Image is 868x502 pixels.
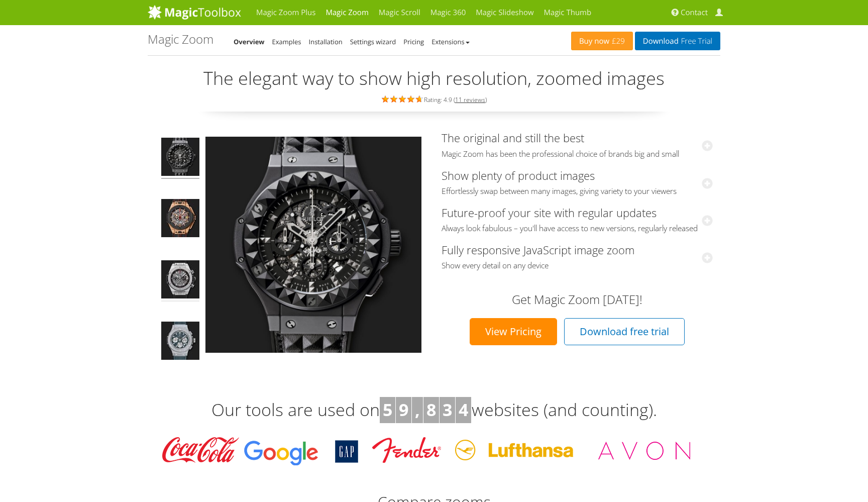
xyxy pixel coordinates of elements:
h1: Magic Zoom [148,33,213,46]
b: 4 [459,398,468,421]
a: Extensions [431,37,469,46]
a: Overview [234,37,265,46]
span: Effortlessly swap between many images, giving variety to your viewers [442,186,713,196]
img: MagicToolbox.com - Image tools for your website [148,5,241,20]
a: Buy now£29 [571,32,633,50]
span: Always look fabulous – you'll have access to new versions, regularly released [442,224,713,234]
img: Big Bang Depeche Mode - Magic Zoom Demo [161,138,199,179]
img: Magic Toolbox Customers [155,433,713,468]
span: Show every detail on any device [442,261,713,271]
span: Magic Zoom has been the professional choice of brands big and small [442,149,713,159]
img: Big Bang Unico Titanium - Magic Zoom Demo [161,260,199,302]
a: Big Bang Unico Titanium [160,259,200,303]
a: Show plenty of product imagesEffortlessly swap between many images, giving variety to your viewers [442,168,713,196]
img: Big Bang Jeans - Magic Zoom Demo [161,322,199,363]
a: DownloadFree Trial [635,32,720,50]
a: 11 reviews [455,95,485,104]
b: 3 [443,398,452,421]
a: Settings wizard [350,37,396,46]
h3: Our tools are used on websites (and counting). [148,397,720,423]
a: Fully responsive JavaScript image zoomShow every detail on any device [442,242,713,271]
a: Big Bang Jeans [160,321,200,364]
span: £29 [609,37,625,45]
a: The original and still the bestMagic Zoom has been the professional choice of brands big and small [442,130,713,159]
b: 9 [399,398,408,421]
b: 5 [383,398,392,421]
a: Future-proof your site with regular updatesAlways look fabulous – you'll have access to new versi... [442,205,713,234]
a: Examples [272,37,301,46]
h3: Get Magic Zoom [DATE]! [452,293,703,306]
a: Big Bang Depeche Mode [160,137,200,180]
span: Free Trial [679,37,712,45]
a: Installation [309,37,343,46]
b: , [415,398,420,421]
img: Big Bang Ferrari King Gold Carbon [161,199,199,240]
a: View Pricing [470,318,557,345]
a: Download free trial [564,318,685,345]
div: Rating: 4.9 ( ) [148,93,720,105]
b: 8 [426,398,436,421]
span: Contact [681,8,708,18]
a: Pricing [403,37,424,46]
a: Big Bang Ferrari King Gold Carbon [160,198,200,241]
h2: The elegant way to show high resolution, zoomed images [148,68,720,88]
